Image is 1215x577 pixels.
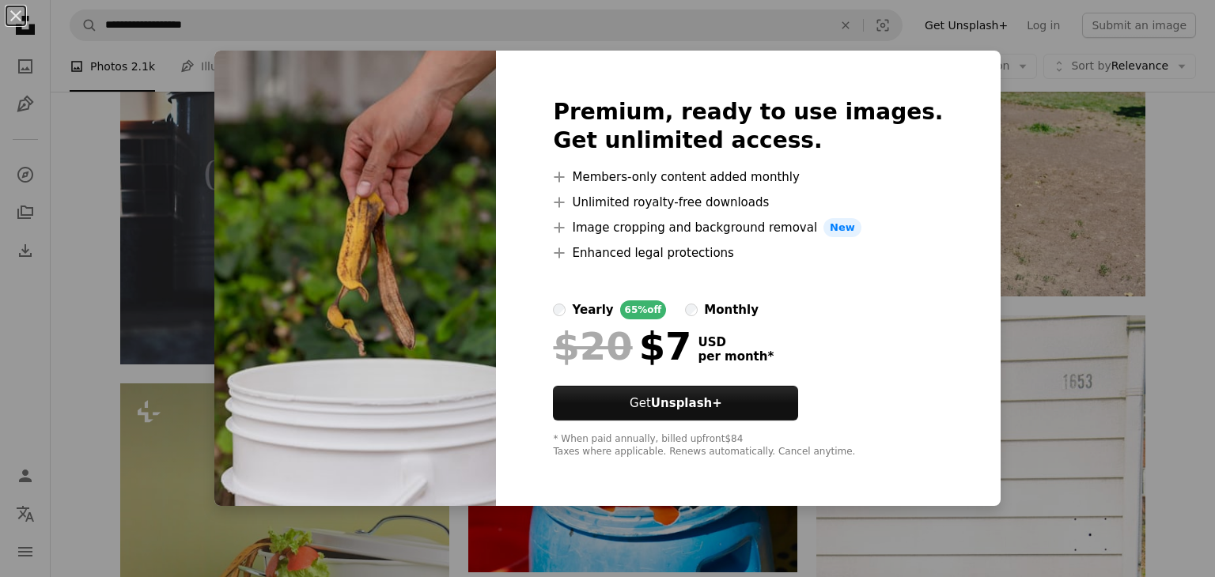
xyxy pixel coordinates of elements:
li: Unlimited royalty-free downloads [553,193,943,212]
li: Image cropping and background removal [553,218,943,237]
li: Members-only content added monthly [553,168,943,187]
span: $20 [553,326,632,367]
div: 65% off [620,300,667,319]
span: New [823,218,861,237]
input: yearly65%off [553,304,566,316]
li: Enhanced legal protections [553,243,943,262]
h2: Premium, ready to use images. Get unlimited access. [553,98,943,155]
span: USD [698,335,774,349]
span: per month * [698,349,774,364]
img: premium_photo-1725394917009-8952acdab433 [214,51,496,506]
div: $7 [553,326,691,367]
button: GetUnsplash+ [553,386,798,420]
div: * When paid annually, billed upfront $84 Taxes where applicable. Renews automatically. Cancel any... [553,433,943,458]
strong: Unsplash+ [651,396,722,410]
div: yearly [572,300,613,319]
input: monthly [685,304,698,316]
div: monthly [704,300,759,319]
